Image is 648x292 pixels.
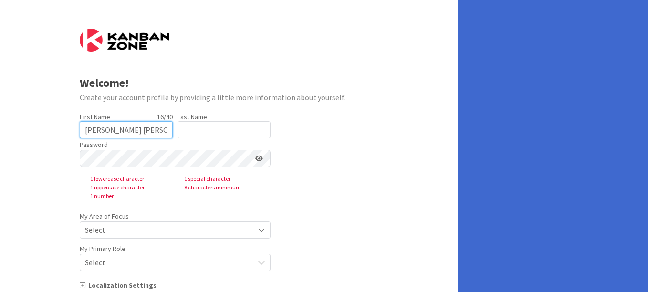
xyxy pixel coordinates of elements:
[80,29,169,52] img: Kanban Zone
[178,113,207,121] label: Last Name
[80,113,110,121] label: First Name
[83,192,177,200] span: 1 number
[177,175,271,183] span: 1 special character
[80,74,379,92] div: Welcome!
[177,183,271,192] span: 8 characters minimum
[83,183,177,192] span: 1 uppercase character
[80,244,125,254] label: My Primary Role
[85,256,249,269] span: Select
[80,211,129,221] label: My Area of Focus
[113,113,173,121] div: 16 / 40
[80,92,379,103] div: Create your account profile by providing a little more information about yourself.
[80,281,379,291] div: Localization Settings
[85,223,249,237] span: Select
[83,175,177,183] span: 1 lowercase character
[80,140,108,150] label: Password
